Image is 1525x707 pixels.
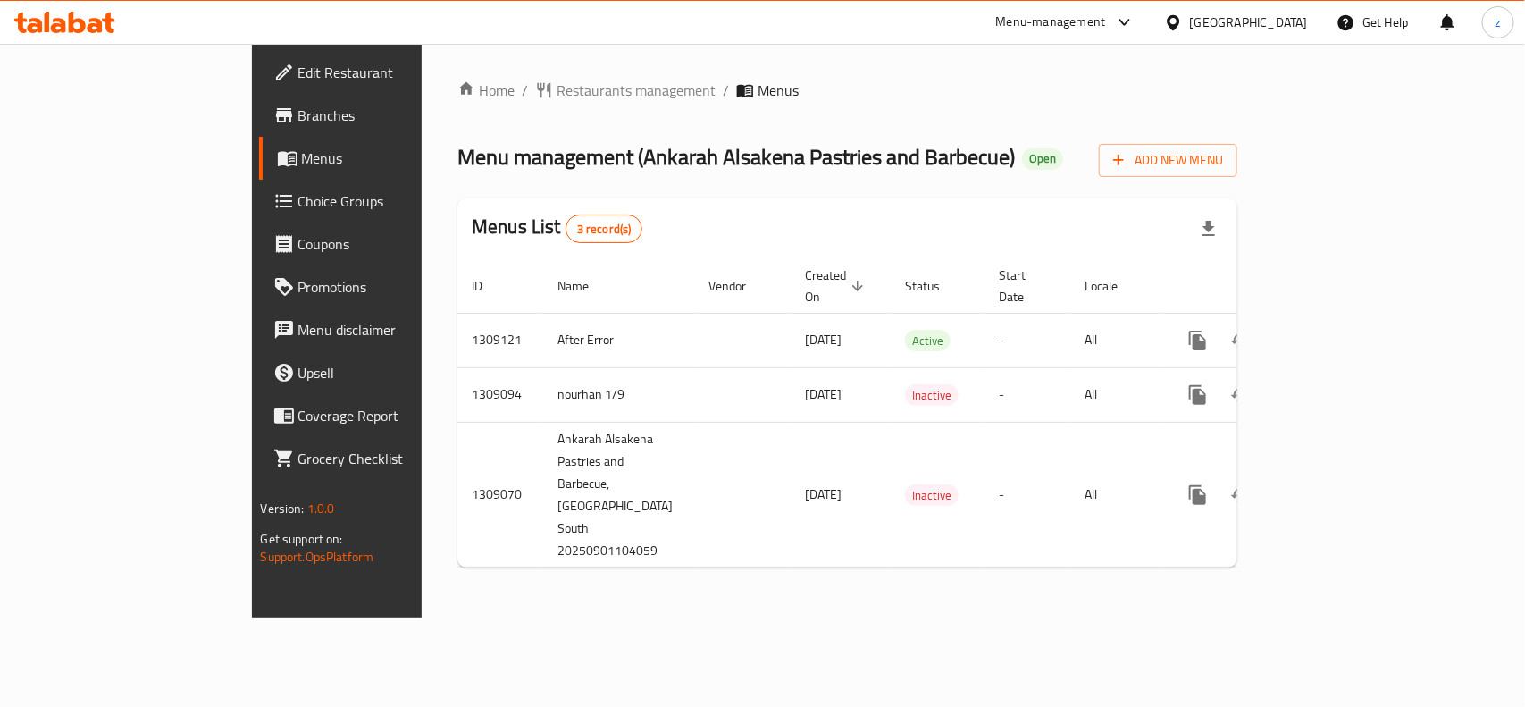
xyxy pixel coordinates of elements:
[557,275,612,297] span: Name
[758,80,799,101] span: Menus
[522,80,528,101] li: /
[1113,149,1223,172] span: Add New Menu
[261,527,343,551] span: Get support on:
[708,275,769,297] span: Vendor
[298,190,492,212] span: Choice Groups
[472,275,506,297] span: ID
[1022,148,1063,170] div: Open
[298,448,492,469] span: Grocery Checklist
[723,80,729,101] li: /
[1190,13,1308,32] div: [GEOGRAPHIC_DATA]
[259,223,507,265] a: Coupons
[298,105,492,126] span: Branches
[1187,207,1230,250] div: Export file
[1177,474,1219,517] button: more
[905,485,959,506] span: Inactive
[298,233,492,255] span: Coupons
[1070,367,1162,422] td: All
[557,80,716,101] span: Restaurants management
[259,265,507,308] a: Promotions
[259,137,507,180] a: Menus
[472,214,642,243] h2: Menus List
[805,383,842,406] span: [DATE]
[259,51,507,94] a: Edit Restaurant
[566,215,643,243] div: Total records count
[1085,275,1141,297] span: Locale
[457,137,1015,177] span: Menu management ( Ankarah Alsakena Pastries and Barbecue )
[905,275,963,297] span: Status
[259,437,507,480] a: Grocery Checklist
[1496,13,1501,32] span: z
[805,483,842,506] span: [DATE]
[1219,374,1262,417] button: Change Status
[1070,313,1162,367] td: All
[566,221,642,238] span: 3 record(s)
[985,313,1070,367] td: -
[307,497,335,520] span: 1.0.0
[298,276,492,298] span: Promotions
[543,367,694,422] td: nourhan 1/9
[259,180,507,223] a: Choice Groups
[259,94,507,137] a: Branches
[985,367,1070,422] td: -
[996,12,1106,33] div: Menu-management
[535,80,716,101] a: Restaurants management
[805,328,842,351] span: [DATE]
[1022,151,1063,166] span: Open
[999,265,1049,307] span: Start Date
[259,394,507,437] a: Coverage Report
[457,80,1237,101] nav: breadcrumb
[298,62,492,83] span: Edit Restaurant
[457,259,1362,568] table: enhanced table
[261,497,305,520] span: Version:
[1070,422,1162,568] td: All
[298,319,492,341] span: Menu disclaimer
[905,384,959,406] div: Inactive
[1177,319,1219,362] button: more
[905,331,951,351] span: Active
[905,484,959,506] div: Inactive
[298,362,492,383] span: Upsell
[302,147,492,169] span: Menus
[261,545,374,568] a: Support.OpsPlatform
[905,385,959,406] span: Inactive
[1099,144,1237,177] button: Add New Menu
[985,422,1070,568] td: -
[259,308,507,351] a: Menu disclaimer
[1219,474,1262,517] button: Change Status
[543,422,694,568] td: Ankarah Alsakena Pastries and Barbecue,[GEOGRAPHIC_DATA] South 20250901104059
[259,351,507,394] a: Upsell
[1219,319,1262,362] button: Change Status
[543,313,694,367] td: After Error
[1162,259,1362,314] th: Actions
[1177,374,1219,417] button: more
[298,405,492,426] span: Coverage Report
[805,265,869,307] span: Created On
[905,330,951,351] div: Active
